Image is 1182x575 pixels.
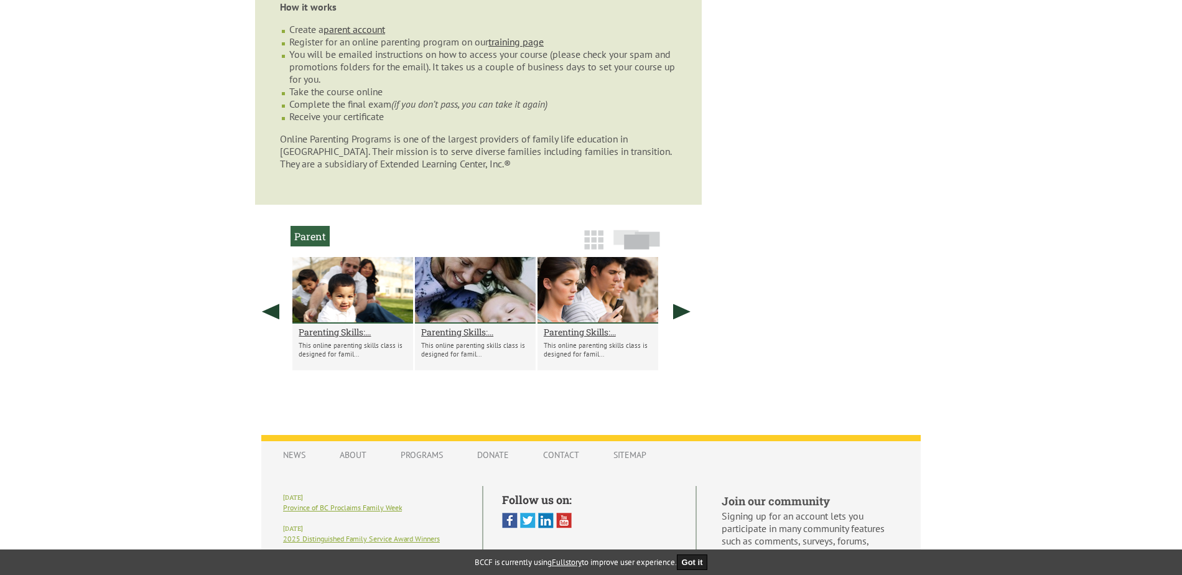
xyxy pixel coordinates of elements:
img: grid-icon.png [584,230,603,250]
a: About [327,443,379,467]
a: Programs [388,443,455,467]
li: Parenting Skills: 5-13 [415,257,536,370]
li: Take the course online [289,85,677,98]
a: Sitemap [601,443,659,467]
h5: Join our community [722,493,899,508]
a: Parenting Skills:... [299,326,407,338]
img: Twitter [520,513,536,528]
h5: Follow us on: [502,492,677,507]
a: Province of BC Proclaims Family Week [283,503,402,512]
p: This online parenting skills class is designed for famil... [299,341,407,358]
p: This online parenting skills class is designed for famil... [544,341,652,358]
img: Facebook [502,513,518,528]
li: You will be emailed instructions on how to access your course (please check your spam and promoti... [289,48,677,85]
em: (if you don’t pass, you can take it again) [391,98,547,110]
a: Donate [465,443,521,467]
a: News [271,443,318,467]
li: Receive your certificate [289,110,677,123]
a: 2025 Distinguished Family Service Award Winners [283,534,440,543]
li: Create a [289,23,677,35]
a: Parenting Skills:... [421,326,529,338]
li: Complete the final exam [289,98,677,110]
a: Fullstory [552,557,582,568]
p: This online parenting skills class is designed for famil... [421,341,529,358]
a: training page [488,35,544,48]
p: Signing up for an account lets you participate in many community features such as comments, surve... [722,510,899,559]
img: You Tube [556,513,572,528]
h6: [DATE] [283,493,463,502]
li: Parenting Skills: 13-18 [537,257,658,370]
p: Online Parenting Programs is one of the largest providers of family life education in [GEOGRAPHIC... [280,133,677,170]
a: Contact [531,443,592,467]
li: Parenting Skills: 0-5 [292,257,413,370]
img: slide-icon.png [613,230,660,250]
h6: [DATE] [283,525,463,533]
a: parent account [323,23,385,35]
li: Register for an online parenting program on our [289,35,677,48]
strong: How it works [280,1,337,13]
a: Parenting Skills:... [544,326,652,338]
button: Got it [677,554,708,570]
a: Grid View [580,236,607,256]
h2: Parent [291,226,330,246]
a: Slide View [610,236,664,256]
img: Linked In [538,513,554,528]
